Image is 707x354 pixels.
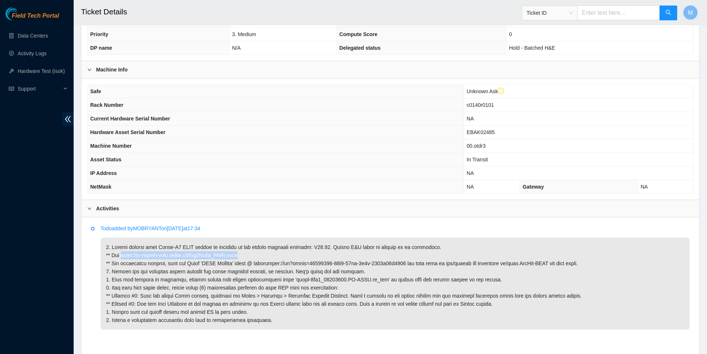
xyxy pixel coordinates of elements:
[90,116,170,122] span: Current Hardware Serial Number
[6,13,59,23] a: Akamai TechnologiesField Tech Portal
[467,88,504,94] span: Unknown Ask
[467,129,495,135] span: EBAK02485
[81,200,699,217] div: Activities
[18,81,61,96] span: Support
[96,66,128,74] b: Machine Info
[87,67,92,72] span: right
[523,184,544,190] span: Gateway
[498,88,504,94] span: exclamation-circle
[688,8,693,17] span: M
[62,112,74,126] span: double-left
[340,45,381,51] span: Delegated status
[90,157,122,162] span: Asset Status
[18,50,47,56] a: Activity Logs
[101,238,690,330] p: 2. Loremi dolorsi amet Conse-A7 ELIT seddoe te incididu ut lab etdolo magnaali enimadm: V28.92. Q...
[467,116,474,122] span: NA
[101,224,690,232] p: Todo added by MOBRYANT on [DATE] at 17:34
[509,31,512,37] span: 0
[577,6,660,20] input: Enter text here...
[659,6,677,20] button: search
[18,33,48,39] a: Data Centers
[467,143,485,149] span: 00.otdr3
[509,45,555,51] span: Hold - Batched H&E
[683,5,698,20] button: M
[641,184,648,190] span: NA
[467,102,494,108] span: c0140r0101
[9,86,14,91] span: read
[340,31,377,37] span: Compute Score
[81,61,699,78] div: Machine Info
[232,31,256,37] span: 3. Medium
[6,7,37,20] img: Akamai Technologies
[90,129,165,135] span: Hardware Asset Serial Number
[467,157,488,162] span: In Transit
[90,170,117,176] span: IP Address
[467,184,474,190] span: NA
[96,204,119,213] b: Activities
[12,13,59,20] span: Field Tech Portal
[232,45,240,51] span: N/A
[90,31,108,37] span: Priority
[90,88,101,94] span: Safe
[87,206,92,211] span: right
[467,170,474,176] span: NA
[90,184,112,190] span: NetMask
[90,45,112,51] span: DP name
[90,102,123,108] span: Rack Number
[90,143,132,149] span: Machine Number
[665,10,671,17] span: search
[527,7,573,18] span: Ticket ID
[18,68,65,74] a: Hardware Test (isok)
